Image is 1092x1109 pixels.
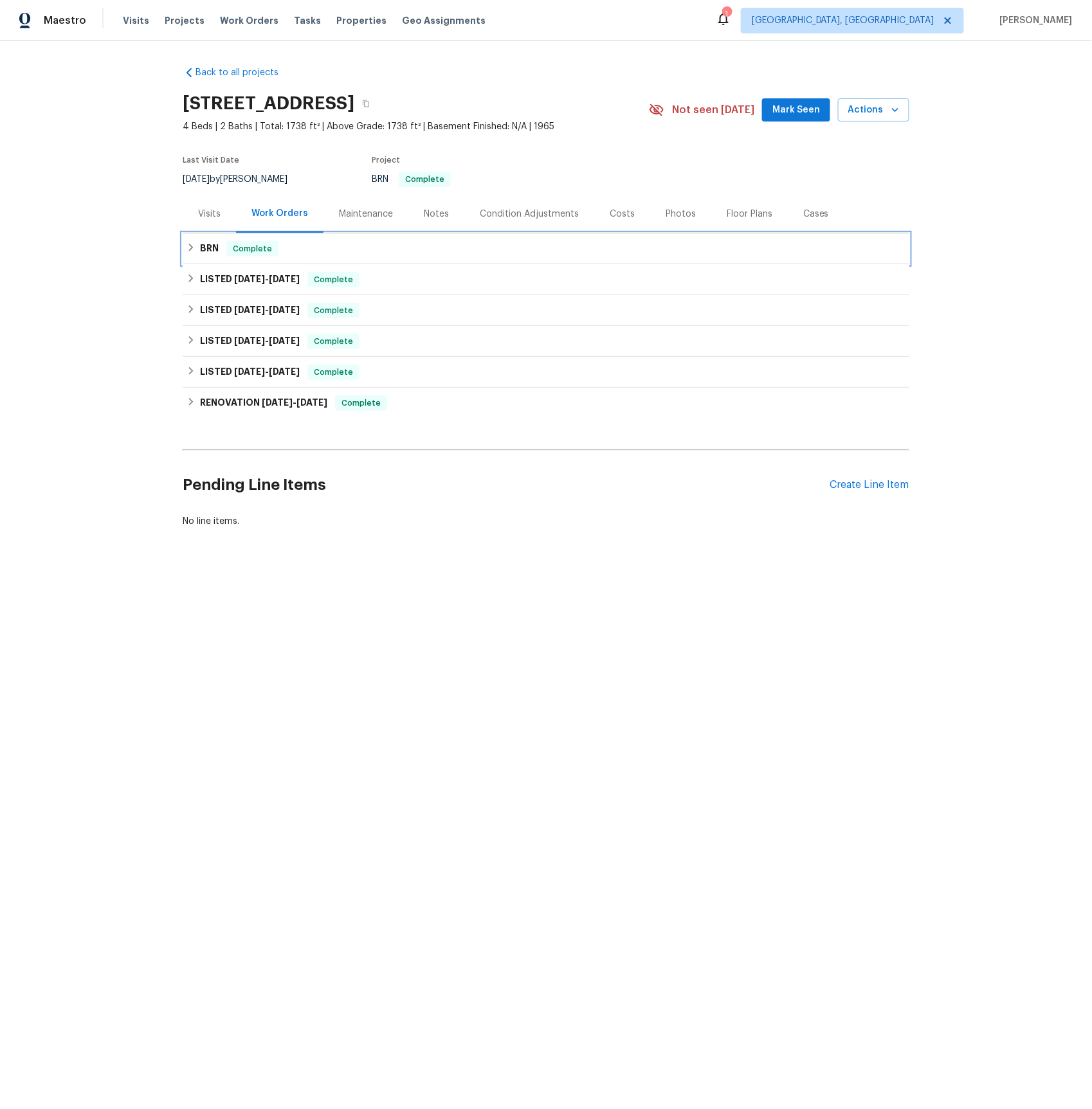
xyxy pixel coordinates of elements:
[269,336,300,345] span: [DATE]
[251,207,308,220] div: Work Orders
[309,273,358,286] span: Complete
[336,397,386,410] span: Complete
[234,275,300,284] span: -
[402,14,486,27] span: Geo Assignments
[234,305,300,314] span: -
[183,97,354,110] h2: [STREET_ADDRESS]
[183,66,306,79] a: Back to all projects
[269,305,300,314] span: [DATE]
[183,172,303,187] div: by [PERSON_NAME]
[339,208,393,221] div: Maintenance
[372,175,451,184] span: BRN
[183,357,909,388] div: LISTED [DATE]-[DATE]Complete
[610,208,635,221] div: Costs
[165,14,205,27] span: Projects
[234,367,300,376] span: -
[183,515,909,528] div: No line items.
[480,208,579,221] div: Condition Adjustments
[183,295,909,326] div: LISTED [DATE]-[DATE]Complete
[354,92,378,115] button: Copy Address
[234,367,265,376] span: [DATE]
[44,14,86,27] span: Maestro
[309,304,358,317] span: Complete
[762,98,830,122] button: Mark Seen
[234,305,265,314] span: [DATE]
[123,14,149,27] span: Visits
[200,241,219,257] h6: BRN
[269,275,300,284] span: [DATE]
[309,335,358,348] span: Complete
[183,175,210,184] span: [DATE]
[183,156,239,164] span: Last Visit Date
[830,479,909,491] div: Create Line Item
[183,233,909,264] div: BRN Complete
[183,326,909,357] div: LISTED [DATE]-[DATE]Complete
[672,104,754,116] span: Not seen [DATE]
[262,398,293,407] span: [DATE]
[296,398,327,407] span: [DATE]
[424,208,449,221] div: Notes
[183,120,649,133] span: 4 Beds | 2 Baths | Total: 1738 ft² | Above Grade: 1738 ft² | Basement Finished: N/A | 1965
[803,208,829,221] div: Cases
[234,336,265,345] span: [DATE]
[198,208,221,221] div: Visits
[200,272,300,287] h6: LISTED
[228,242,277,255] span: Complete
[234,275,265,284] span: [DATE]
[183,455,830,515] h2: Pending Line Items
[722,8,731,21] div: 1
[220,14,278,27] span: Work Orders
[666,208,696,221] div: Photos
[400,176,450,183] span: Complete
[752,14,934,27] span: [GEOGRAPHIC_DATA], [GEOGRAPHIC_DATA]
[269,367,300,376] span: [DATE]
[995,14,1073,27] span: [PERSON_NAME]
[294,16,321,25] span: Tasks
[200,365,300,380] h6: LISTED
[772,102,820,118] span: Mark Seen
[848,102,899,118] span: Actions
[262,398,327,407] span: -
[727,208,772,221] div: Floor Plans
[200,395,327,411] h6: RENOVATION
[838,98,909,122] button: Actions
[200,303,300,318] h6: LISTED
[336,14,387,27] span: Properties
[309,366,358,379] span: Complete
[183,264,909,295] div: LISTED [DATE]-[DATE]Complete
[200,334,300,349] h6: LISTED
[372,156,400,164] span: Project
[183,388,909,419] div: RENOVATION [DATE]-[DATE]Complete
[234,336,300,345] span: -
